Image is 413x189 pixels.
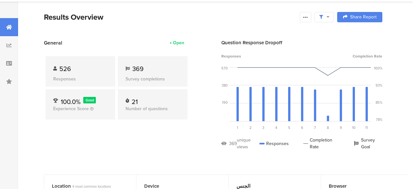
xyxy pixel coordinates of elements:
span: Experience Score [53,105,89,112]
span: Share Report [350,15,377,19]
div: Responses [259,137,289,150]
div: Completion Rate [303,137,339,150]
div: 78% [376,117,382,122]
div: 21 [132,97,138,103]
div: 93% [376,83,382,88]
div: 380 [222,83,228,88]
span: 369 [132,64,144,74]
span: 3 [262,125,264,130]
div: 85% [376,100,382,105]
span: 6 [301,125,303,130]
div: 190 [222,100,228,105]
span: 2 [249,125,252,130]
div: unique views [237,137,259,150]
div: 100% [374,66,382,71]
span: 100.0% [61,97,81,107]
span: 9 [340,125,342,130]
span: 10 [352,125,356,130]
div: Question Response Dropoff [221,39,382,46]
span: General [44,39,62,47]
span: 11 [365,125,368,130]
div: Open [173,39,184,46]
span: 1 [237,125,238,130]
span: 4 [275,125,277,130]
span: 526 [59,64,71,74]
span: 7 [314,125,316,130]
span: Good [86,98,94,103]
div: Survey completions [126,76,180,82]
span: 4 most common locations [72,184,111,189]
div: 570 [221,66,228,71]
div: Responses [53,76,107,82]
div: 369 [229,140,237,147]
div: Results Overview [44,11,297,23]
span: 5 [288,125,290,130]
span: Completion Rate [353,53,382,59]
div: Survey Goal [354,137,382,150]
span: 8 [327,125,329,130]
span: Responses [221,53,241,59]
span: Number of questions [126,105,168,112]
